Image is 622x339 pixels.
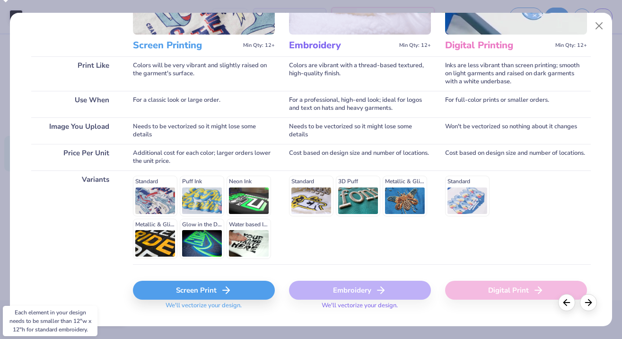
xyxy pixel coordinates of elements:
span: Min Qty: 12+ [399,42,431,49]
h3: Screen Printing [133,39,239,52]
div: For a professional, high-end look; ideal for logos and text on hats and heavy garments. [289,91,431,117]
div: Additional cost for each color; larger orders lower the unit price. [133,144,275,170]
span: Min Qty: 12+ [243,42,275,49]
div: Cost based on design size and number of locations. [289,144,431,170]
div: For full-color prints or smaller orders. [445,91,587,117]
div: Colors are vibrant with a thread-based textured, high-quality finish. [289,56,431,91]
div: Needs to be vectorized so it might lose some details [133,117,275,144]
div: Needs to be vectorized so it might lose some details [289,117,431,144]
div: Embroidery [289,281,431,300]
div: Screen Print [133,281,275,300]
div: Digital Print [445,281,587,300]
button: Close [590,17,608,35]
div: Print Like [31,56,119,91]
div: Variants [31,170,119,264]
div: For a classic look or large order. [133,91,275,117]
div: Cost based on design size and number of locations. [445,144,587,170]
div: Colors will be very vibrant and slightly raised on the garment's surface. [133,56,275,91]
h3: Embroidery [289,39,395,52]
div: Inks are less vibrant than screen printing; smooth on light garments and raised on dark garments ... [445,56,587,91]
span: Min Qty: 12+ [555,42,587,49]
div: Won't be vectorized so nothing about it changes [445,117,587,144]
div: Each element in your design needs to be smaller than 12"w x 12"h for standard embroidery. [3,306,97,336]
h3: Digital Printing [445,39,552,52]
div: Price Per Unit [31,144,119,170]
div: Image You Upload [31,117,119,144]
div: Use When [31,91,119,117]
